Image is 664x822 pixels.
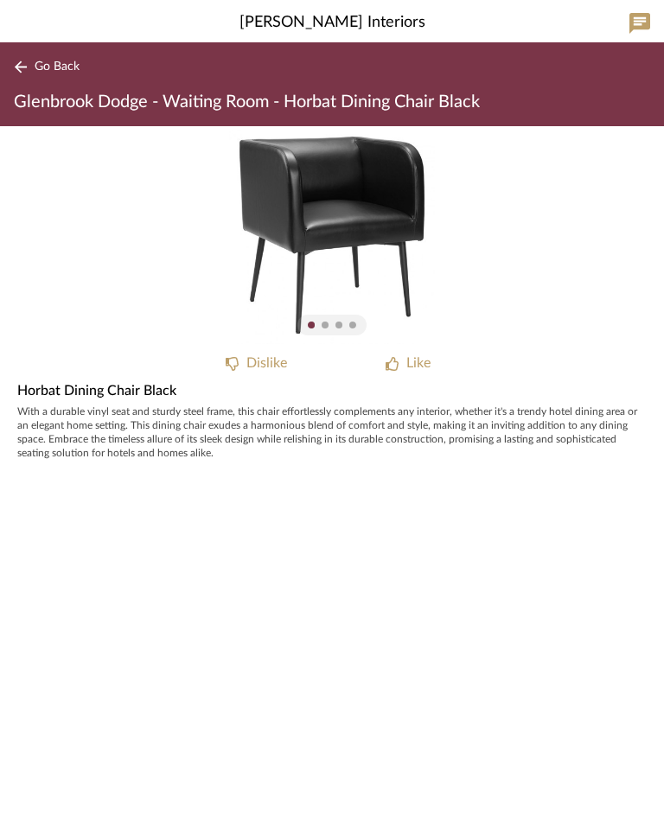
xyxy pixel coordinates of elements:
span: Glenbrook Dodge - Waiting Room - Horbat Dining Chair Black [14,94,480,112]
span: Go Back [35,61,80,75]
div: With a durable vinyl seat and sturdy steel frame, this chair effortlessly complements any interio... [17,405,647,461]
span: [PERSON_NAME] Interiors [239,12,425,35]
img: 9bac31e5-72fc-47ad-ad48-81097cb01441_436x436.jpg [229,127,435,345]
div: Dislike [246,354,287,374]
button: Go Back [14,57,86,79]
span: Horbat Dining Chair Black [17,381,176,402]
div: Like [406,354,431,374]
